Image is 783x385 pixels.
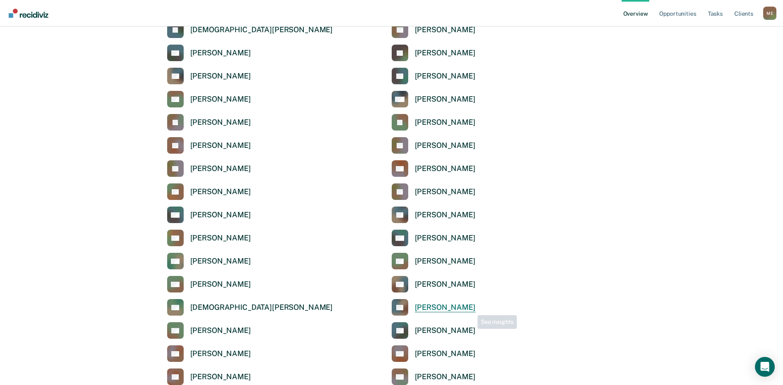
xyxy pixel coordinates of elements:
[190,326,251,335] div: [PERSON_NAME]
[167,322,251,339] a: [PERSON_NAME]
[415,233,475,243] div: [PERSON_NAME]
[392,207,475,223] a: [PERSON_NAME]
[415,95,475,104] div: [PERSON_NAME]
[167,21,333,38] a: [DEMOGRAPHIC_DATA][PERSON_NAME]
[167,160,251,177] a: [PERSON_NAME]
[392,91,475,107] a: [PERSON_NAME]
[167,207,251,223] a: [PERSON_NAME]
[190,372,251,382] div: [PERSON_NAME]
[763,7,776,20] div: M E
[755,357,775,377] div: Open Intercom Messenger
[190,48,251,58] div: [PERSON_NAME]
[190,187,251,197] div: [PERSON_NAME]
[167,183,251,200] a: [PERSON_NAME]
[415,280,475,289] div: [PERSON_NAME]
[190,257,251,266] div: [PERSON_NAME]
[392,253,475,269] a: [PERSON_NAME]
[167,299,333,316] a: [DEMOGRAPHIC_DATA][PERSON_NAME]
[167,368,251,385] a: [PERSON_NAME]
[392,183,475,200] a: [PERSON_NAME]
[415,164,475,173] div: [PERSON_NAME]
[763,7,776,20] button: Profile dropdown button
[190,95,251,104] div: [PERSON_NAME]
[190,118,251,127] div: [PERSON_NAME]
[415,326,475,335] div: [PERSON_NAME]
[415,372,475,382] div: [PERSON_NAME]
[415,118,475,127] div: [PERSON_NAME]
[392,21,475,38] a: [PERSON_NAME]
[167,45,251,61] a: [PERSON_NAME]
[167,114,251,131] a: [PERSON_NAME]
[415,303,475,312] div: [PERSON_NAME]
[415,349,475,359] div: [PERSON_NAME]
[190,210,251,220] div: [PERSON_NAME]
[415,141,475,150] div: [PERSON_NAME]
[415,25,475,35] div: [PERSON_NAME]
[190,25,333,35] div: [DEMOGRAPHIC_DATA][PERSON_NAME]
[392,368,475,385] a: [PERSON_NAME]
[392,230,475,246] a: [PERSON_NAME]
[167,276,251,292] a: [PERSON_NAME]
[392,68,475,84] a: [PERSON_NAME]
[167,345,251,362] a: [PERSON_NAME]
[167,230,251,246] a: [PERSON_NAME]
[392,345,475,362] a: [PERSON_NAME]
[415,48,475,58] div: [PERSON_NAME]
[190,141,251,150] div: [PERSON_NAME]
[167,137,251,154] a: [PERSON_NAME]
[415,257,475,266] div: [PERSON_NAME]
[392,45,475,61] a: [PERSON_NAME]
[415,187,475,197] div: [PERSON_NAME]
[190,164,251,173] div: [PERSON_NAME]
[9,9,48,18] img: Recidiviz
[167,68,251,84] a: [PERSON_NAME]
[392,160,475,177] a: [PERSON_NAME]
[190,349,251,359] div: [PERSON_NAME]
[167,253,251,269] a: [PERSON_NAME]
[415,210,475,220] div: [PERSON_NAME]
[392,322,475,339] a: [PERSON_NAME]
[392,137,475,154] a: [PERSON_NAME]
[392,276,475,292] a: [PERSON_NAME]
[190,71,251,81] div: [PERSON_NAME]
[190,303,333,312] div: [DEMOGRAPHIC_DATA][PERSON_NAME]
[415,71,475,81] div: [PERSON_NAME]
[392,299,475,316] a: [PERSON_NAME]
[190,233,251,243] div: [PERSON_NAME]
[392,114,475,131] a: [PERSON_NAME]
[167,91,251,107] a: [PERSON_NAME]
[190,280,251,289] div: [PERSON_NAME]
